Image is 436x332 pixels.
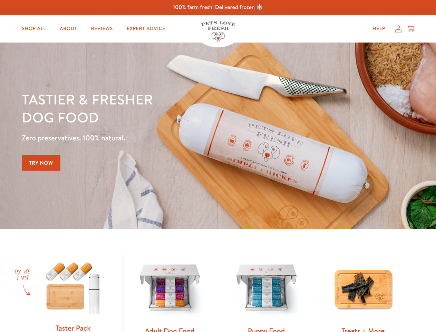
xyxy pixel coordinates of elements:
a: Expert Advice [121,22,171,36]
a: About [54,22,83,36]
a: Try Now [22,155,60,171]
h1: Tastier & fresher dog food [22,90,283,126]
a: Reviews [85,22,118,36]
a: Help [367,22,391,36]
a: Shop All [16,22,51,36]
p: Zero preservatives. 100% natural. [22,132,283,144]
img: Pets Love Fresh [201,21,235,42]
